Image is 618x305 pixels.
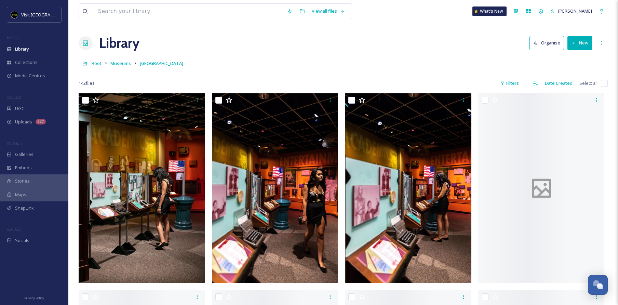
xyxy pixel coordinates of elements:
[7,35,19,40] span: MEDIA
[95,4,284,19] input: Search your library
[588,275,608,295] button: Open Chat
[79,93,205,283] img: Arab_American_Museum_photo_by_Gerard-and-Belevender-Duration_Unlimited-DMCVB-591.jpg
[36,119,46,124] div: 327
[567,36,592,50] button: New
[15,178,30,184] span: Stories
[7,95,22,100] span: COLLECT
[110,60,131,66] span: Museums
[529,36,564,50] button: Organise
[15,205,34,211] span: SnapLink
[497,77,522,90] div: Filters
[15,105,24,112] span: UGC
[7,227,21,232] span: SOCIALS
[110,59,131,67] a: Museums
[15,164,32,171] span: Embeds
[308,4,348,18] a: View all files
[558,8,592,14] span: [PERSON_NAME]
[579,80,597,87] span: Select all
[15,59,38,66] span: Collections
[472,6,507,16] a: What's New
[541,77,576,90] div: Date Created
[547,4,595,18] a: [PERSON_NAME]
[21,11,74,18] span: Visit [GEOGRAPHIC_DATA]
[345,93,471,283] img: Arab_American_Museum_photo_by_Gerard-and-Belevender-Duration_Unlimited-DMCVB-589.jpg
[92,59,102,67] a: Root
[15,46,29,52] span: Library
[15,119,32,125] span: Uploads
[140,60,183,66] span: [GEOGRAPHIC_DATA]
[7,141,23,146] span: WIDGETS
[15,191,26,198] span: Maps
[79,80,95,87] span: 142 file s
[15,72,45,79] span: Media Centres
[212,93,338,283] img: Arab_American_Museum_photo_by_Gerard-and-Belevender-Duration_Unlimited-DMCVB-590.jpg
[15,151,33,158] span: Galleries
[529,36,567,50] a: Organise
[99,33,139,53] a: Library
[11,11,18,18] img: VISIT%20DETROIT%20LOGO%20-%20BLACK%20BACKGROUND.png
[24,293,44,302] a: Privacy Policy
[15,237,29,244] span: Socials
[24,296,44,300] span: Privacy Policy
[140,59,183,67] a: [GEOGRAPHIC_DATA]
[92,60,102,66] span: Root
